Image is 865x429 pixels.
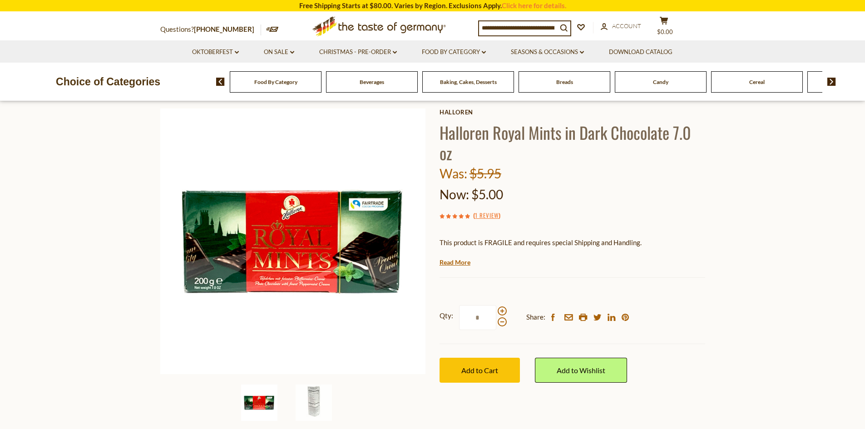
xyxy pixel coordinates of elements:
a: Halloren [440,108,705,116]
button: $0.00 [651,16,678,39]
a: Food By Category [254,79,297,85]
a: [PHONE_NUMBER] [194,25,254,33]
span: $5.95 [470,166,501,181]
a: Click here for details. [502,1,566,10]
span: Add to Cart [461,366,498,375]
h1: Halloren Royal Mints in Dark Chocolate 7.0 oz [440,122,705,163]
a: 1 Review [475,211,499,221]
input: Qty: [459,305,496,330]
a: Add to Wishlist [535,358,627,383]
img: next arrow [827,78,836,86]
a: Candy [653,79,668,85]
p: Questions? [160,24,261,35]
label: Now: [440,187,469,202]
a: Cereal [749,79,765,85]
a: Account [601,21,641,31]
a: Seasons & Occasions [511,47,584,57]
a: Beverages [360,79,384,85]
a: Food By Category [422,47,486,57]
img: Halloren Royal Mints in Dark Chocolate 7.0 oz [160,108,426,374]
a: On Sale [264,47,294,57]
span: Share: [526,311,545,323]
span: $0.00 [657,28,673,35]
span: $5.00 [471,187,503,202]
p: This product is FRAGILE and requires special Shipping and Handling. [440,237,705,248]
a: Breads [556,79,573,85]
a: Read More [440,258,470,267]
a: Oktoberfest [192,47,239,57]
img: Halloren Royal Mints in Dark Chocolate 7.0 oz [296,385,332,421]
strong: Qty: [440,310,453,321]
li: We will ship this product in heat-protective, cushioned packaging and ice during warm weather mon... [448,255,705,266]
a: Christmas - PRE-ORDER [319,47,397,57]
a: Download Catalog [609,47,672,57]
label: Was: [440,166,467,181]
span: ( ) [473,211,500,220]
button: Add to Cart [440,358,520,383]
img: Halloren Royal Mints in Dark Chocolate 7.0 oz [241,385,277,421]
a: Baking, Cakes, Desserts [440,79,497,85]
span: Account [612,22,641,30]
img: previous arrow [216,78,225,86]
